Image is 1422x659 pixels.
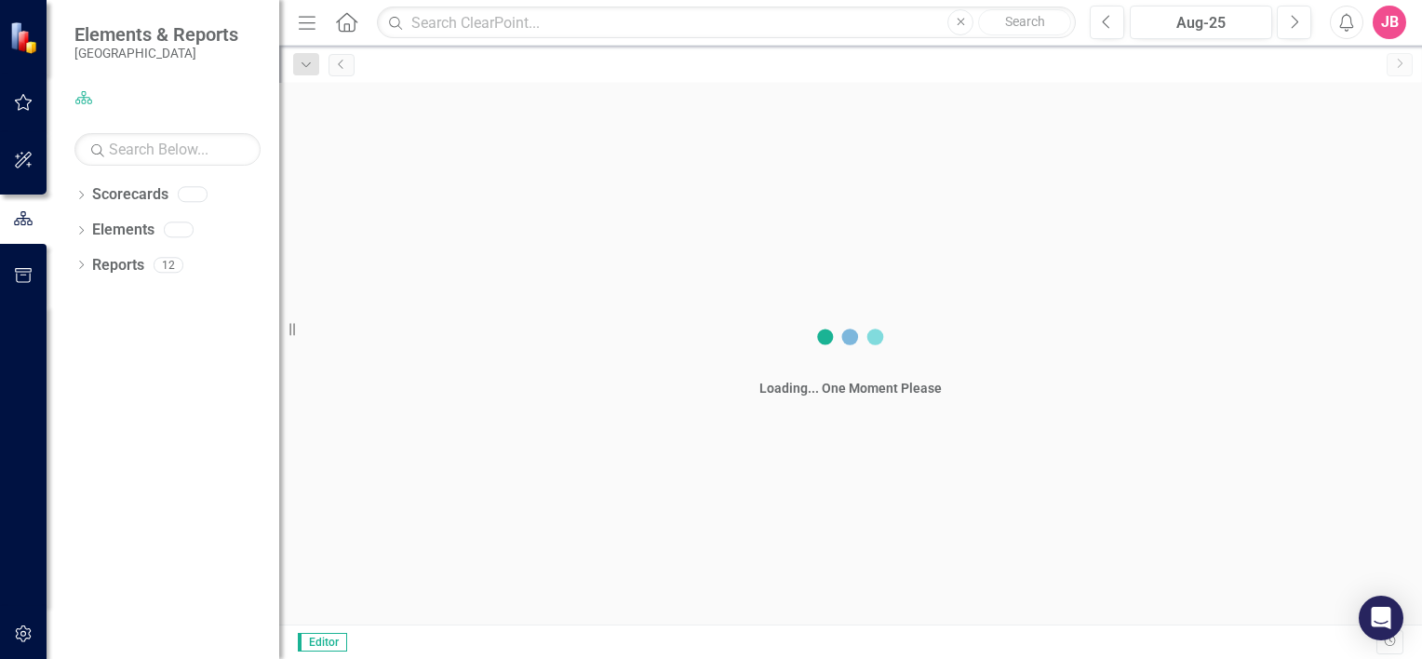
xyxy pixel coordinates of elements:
[74,46,238,61] small: [GEOGRAPHIC_DATA]
[74,23,238,46] span: Elements & Reports
[377,7,1076,39] input: Search ClearPoint...
[1130,6,1272,39] button: Aug-25
[92,255,144,276] a: Reports
[1359,596,1403,640] div: Open Intercom Messenger
[154,257,183,273] div: 12
[1373,6,1406,39] button: JB
[9,21,42,54] img: ClearPoint Strategy
[298,633,347,652] span: Editor
[92,220,154,241] a: Elements
[92,184,168,206] a: Scorecards
[978,9,1071,35] button: Search
[1136,12,1266,34] div: Aug-25
[1005,14,1045,29] span: Search
[74,133,261,166] input: Search Below...
[759,379,942,397] div: Loading... One Moment Please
